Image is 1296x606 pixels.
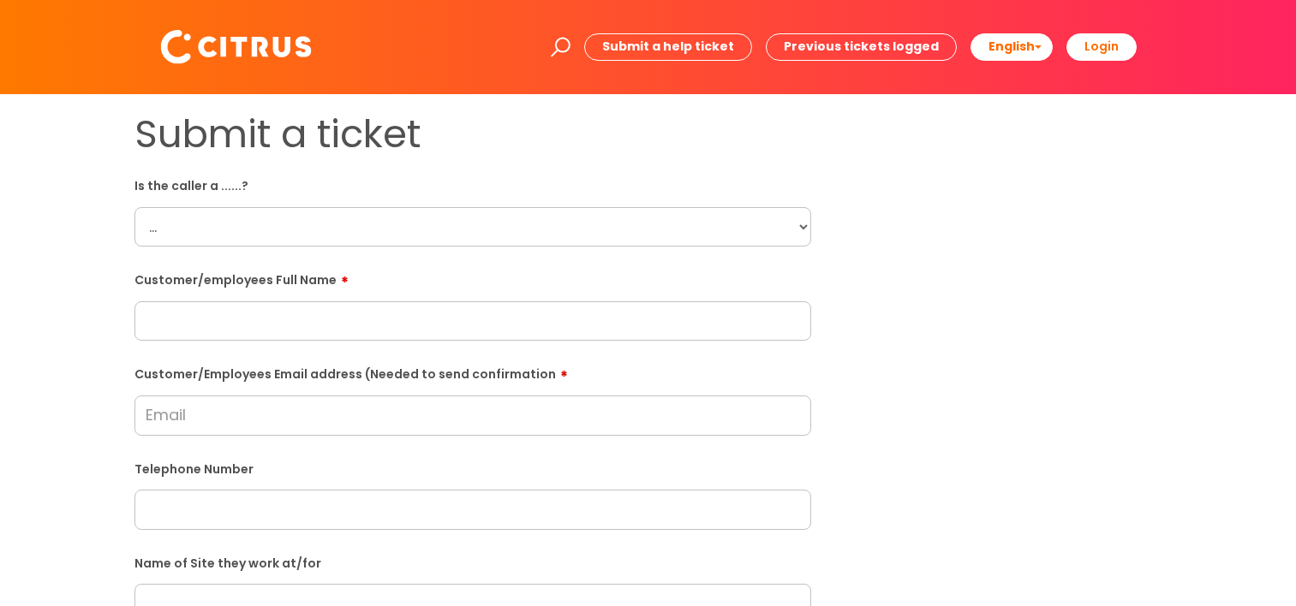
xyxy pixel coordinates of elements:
span: English [988,38,1035,55]
a: Previous tickets logged [766,33,957,60]
a: Submit a help ticket [584,33,752,60]
h1: Submit a ticket [134,111,811,157]
label: Telephone Number [134,459,811,477]
a: Login [1066,33,1137,60]
b: Login [1084,38,1119,55]
label: Name of Site they work at/for [134,553,811,571]
label: Customer/Employees Email address (Needed to send confirmation [134,361,811,382]
input: Email [134,395,811,435]
label: Customer/employees Full Name [134,267,811,288]
label: Is the caller a ......? [134,175,811,193]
